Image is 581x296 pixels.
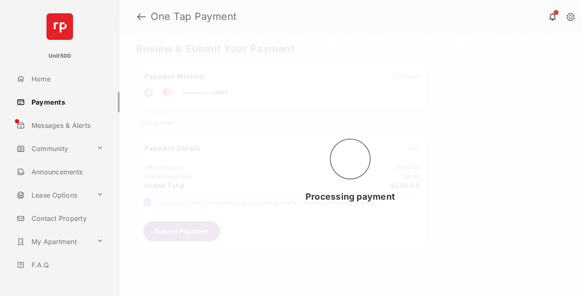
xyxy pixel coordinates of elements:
[13,208,120,228] a: Contact Property
[13,162,120,182] a: Announcements
[13,255,120,275] a: F.A.Q.
[305,191,395,202] span: Processing payment
[13,139,93,159] a: Community
[13,232,93,252] a: My Apartment
[49,52,71,60] p: Unit500
[46,13,73,40] img: svg+xml;base64,PHN2ZyB4bWxucz0iaHR0cDovL3d3dy53My5vcmcvMjAwMC9zdmciIHdpZHRoPSI2NCIgaGVpZ2h0PSI2NC...
[13,92,120,112] a: Payments
[13,115,120,135] a: Messages & Alerts
[13,69,120,89] a: Home
[13,185,93,205] a: Lease Options
[151,12,237,22] strong: One Tap Payment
